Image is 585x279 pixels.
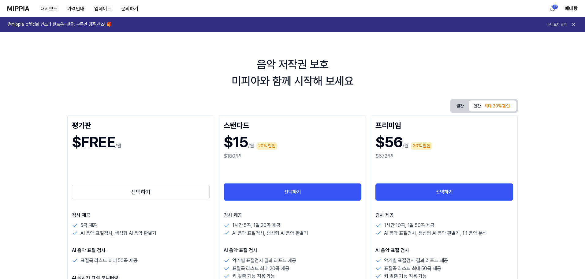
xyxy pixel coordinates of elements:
[62,3,89,15] button: 가격안내
[483,103,512,110] div: 최대 30% 할인
[375,212,513,219] p: 검사 제공
[72,120,210,130] div: 평가판
[403,142,408,149] p: /월
[232,257,296,265] p: 악기별 표절검사 결과 리포트 제공
[72,247,210,254] p: AI 음악 표절 검사
[80,221,97,229] p: 5곡 제공
[232,221,280,229] p: 1시간 5곡, 1일 20곡 제공
[89,0,116,17] a: 업데이트
[384,229,487,237] p: AI 음악 표절검사, 생성형 AI 음악 판별기, 1:1 음악 분석
[552,4,558,9] div: 47
[452,101,469,111] button: 월간
[375,247,513,254] p: AI 음악 표절 검사
[384,221,434,229] p: 1시간 10곡, 1일 50곡 제공
[115,142,121,149] p: /월
[384,257,448,265] p: 악기별 표절검사 결과 리포트 제공
[469,100,516,111] button: 연간
[72,185,210,199] button: 선택하기
[89,3,116,15] button: 업데이트
[224,183,361,201] button: 선택하기
[224,212,361,219] p: 검사 제공
[72,212,210,219] p: 검사 제공
[384,265,441,273] p: 표절곡 리스트 최대 50곡 제공
[548,4,557,13] button: 알림47
[565,5,578,12] button: 베테랑
[116,3,143,15] button: 문의하기
[411,142,432,150] div: 30% 할인
[256,142,277,150] div: 20% 할인
[232,229,308,237] p: AI 음악 표절검사, 생성형 AI 음악 판별기
[375,153,513,160] div: $672/년
[80,229,156,237] p: AI 음악 표절검사, 생성형 AI 음악 판별기
[375,132,403,153] h1: $56
[248,142,254,149] p: /월
[375,183,513,201] button: 선택하기
[549,5,556,12] img: 알림
[224,153,361,160] div: $180/년
[224,132,248,153] h1: $15
[224,247,361,254] p: AI 음악 표절 검사
[7,6,29,11] img: logo
[546,22,567,27] button: 다시 보지 않기
[72,183,210,201] a: 선택하기
[35,3,62,15] button: 대시보드
[375,120,513,130] div: 프리미엄
[224,120,361,130] div: 스탠다드
[72,132,115,153] h1: $FREE
[80,257,137,265] p: 표절곡 리스트 최대 50곡 제공
[7,21,112,28] h1: @mippia_official 인스타 팔로우+댓글, 구독권 경품 찬스! 🎁
[232,265,289,273] p: 표절곡 리스트 최대 20곡 제공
